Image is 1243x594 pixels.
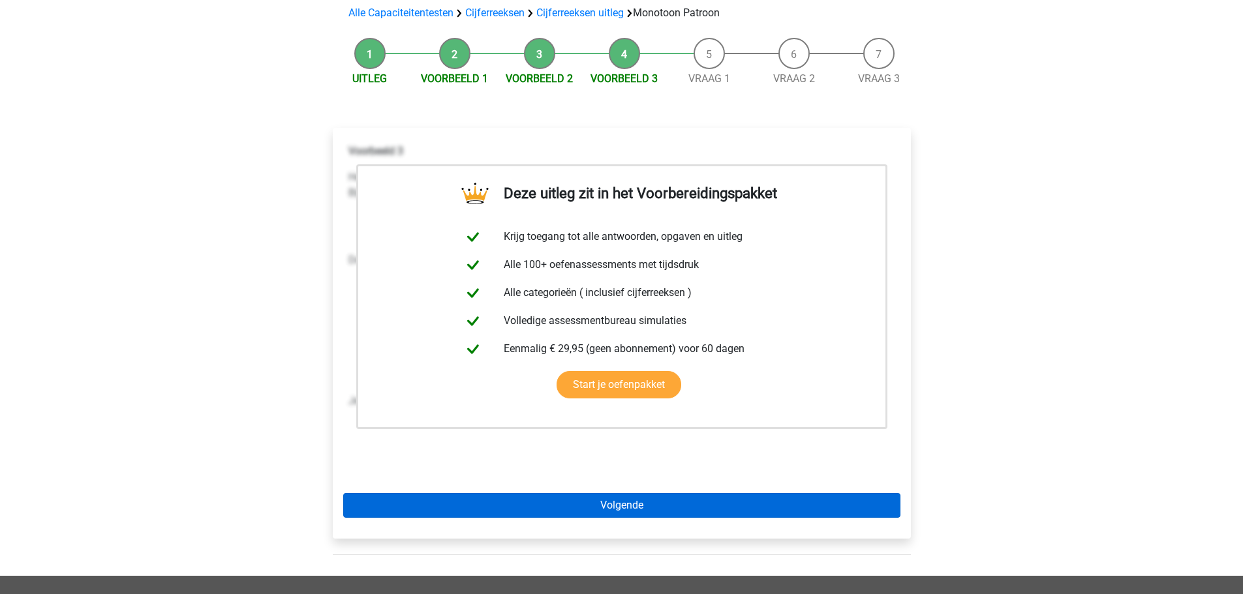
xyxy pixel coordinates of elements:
a: Cijferreeksen uitleg [536,7,624,19]
img: Monotonous_Example_3_2.png [348,278,573,383]
a: Voorbeeld 1 [421,72,488,85]
a: Vraag 3 [858,72,900,85]
p: Je kunt zien dat er 15 afgetrokken moet worden om tot het goede antwoord te komen. Het antwoord i... [348,393,895,409]
a: Voorbeeld 2 [506,72,573,85]
a: Vraag 1 [688,72,730,85]
a: Start je oefenpakket [557,371,681,398]
p: Deze reeks los je op dezelfde manier op als voorbeeld 1 en 2: [348,252,895,268]
p: Hetzelfde soort reeks kun je ook tegenkomen bij een reeks waar de getallen steeds redelijk gelijk... [348,170,895,201]
a: Voorbeeld 3 [591,72,658,85]
a: Alle Capaciteitentesten [348,7,453,19]
a: Volgende [343,493,900,518]
b: Voorbeeld 3 [348,145,403,157]
a: Cijferreeksen [465,7,525,19]
div: Monotoon Patroon [343,5,900,21]
a: Uitleg [352,72,387,85]
a: Vraag 2 [773,72,815,85]
img: Monotonous_Example_3.png [348,211,573,242]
